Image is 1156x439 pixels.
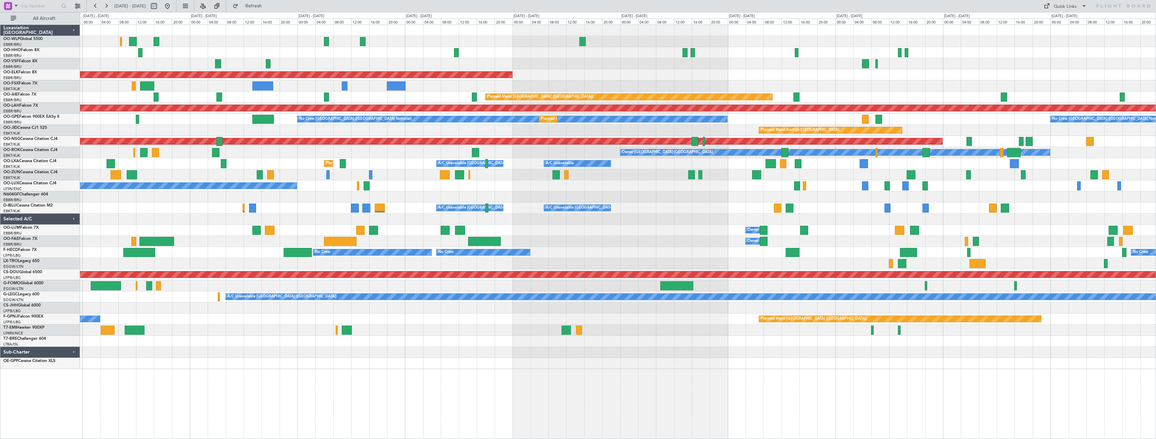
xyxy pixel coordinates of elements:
span: [DATE] - [DATE] [114,3,146,9]
div: 08:00 [656,19,674,25]
div: 00:00 [835,19,853,25]
div: 20:00 [817,19,835,25]
span: OO-NSG [3,137,20,141]
div: 04:00 [638,19,656,25]
span: OO-HHO [3,48,21,52]
a: OO-FSXFalcon 7X [3,81,37,85]
a: EBBR/BRU [3,231,22,236]
div: Owner [GEOGRAPHIC_DATA]-[GEOGRAPHIC_DATA] [622,147,713,157]
span: LX-TRO [3,259,18,263]
div: 00:00 [82,19,100,25]
a: EBBR/BRU [3,42,22,47]
div: 08:00 [441,19,459,25]
a: OO-AIEFalcon 7X [3,93,36,97]
div: 08:00 [333,19,351,25]
div: [DATE] - [DATE] [729,13,755,19]
div: 04:00 [208,19,225,25]
a: OO-GPEFalcon 900EX EASy II [3,115,59,119]
a: N604GFChallenger 604 [3,192,48,196]
div: Planned Maint Kortrijk-[GEOGRAPHIC_DATA] [761,125,839,135]
a: EBKT/KJK [3,164,20,169]
div: [DATE] - [DATE] [944,13,970,19]
a: LFSN/ENC [3,186,22,191]
a: EBKT/KJK [3,142,20,147]
div: 08:00 [226,19,244,25]
a: EBBR/BRU [3,64,22,69]
a: OO-ELKFalcon 8X [3,70,37,74]
a: F-HECDFalcon 7X [3,248,37,252]
a: D-IBLUCessna Citation M2 [3,204,53,208]
span: D-IBLU [3,204,16,208]
a: EBBR/BRU [3,197,22,203]
span: F-GPNJ [3,315,18,319]
a: EGGW/LTN [3,264,24,269]
div: 16:00 [799,19,817,25]
div: 04:00 [853,19,871,25]
div: 00:00 [620,19,638,25]
a: EBBR/BRU [3,109,22,114]
div: Planned Maint [GEOGRAPHIC_DATA] ([GEOGRAPHIC_DATA]) [487,92,593,102]
div: 12:00 [997,19,1015,25]
div: 16:00 [369,19,387,25]
div: 16:00 [261,19,279,25]
div: 12:00 [136,19,154,25]
div: 00:00 [943,19,961,25]
span: All Aircraft [17,16,71,21]
a: EBKT/KJK [3,86,20,92]
div: 08:00 [1086,19,1104,25]
div: 08:00 [763,19,781,25]
button: Quick Links [1040,1,1090,11]
a: EGGW/LTN [3,297,24,302]
a: LX-TROLegacy 650 [3,259,39,263]
button: Refresh [230,1,270,11]
div: 12:00 [674,19,692,25]
div: 12:00 [244,19,261,25]
a: CS-DOUGlobal 6500 [3,270,42,274]
div: 16:00 [1122,19,1140,25]
a: EBBR/BRU [3,53,22,58]
a: OO-ROKCessna Citation CJ4 [3,148,57,152]
a: EBKT/KJK [3,153,20,158]
div: 20:00 [387,19,405,25]
div: 00:00 [512,19,530,25]
div: Quick Links [1054,3,1077,10]
input: Trip Number [20,1,59,11]
div: [DATE] - [DATE] [406,13,432,19]
a: OO-HHOFalcon 8X [3,48,39,52]
div: 00:00 [405,19,423,25]
div: 12:00 [889,19,907,25]
div: 20:00 [602,19,620,25]
a: EBBR/BRU [3,120,22,125]
div: A/C Unavailable [GEOGRAPHIC_DATA] ([GEOGRAPHIC_DATA]) [228,292,337,302]
div: 04:00 [961,19,979,25]
span: OO-ZUN [3,170,20,174]
span: F-HECD [3,248,18,252]
div: Planned Maint [GEOGRAPHIC_DATA] ([GEOGRAPHIC_DATA]) [761,314,867,324]
div: Owner Melsbroek Air Base [747,236,793,246]
span: OO-ELK [3,70,18,74]
div: 12:00 [566,19,584,25]
a: EBKT/KJK [3,131,20,136]
a: G-LEGCLegacy 600 [3,292,39,296]
div: No Crew [438,247,454,257]
div: 04:00 [315,19,333,25]
a: LFPB/LBG [3,308,21,314]
div: [DATE] - [DATE] [298,13,324,19]
div: Planned Maint [GEOGRAPHIC_DATA] ([GEOGRAPHIC_DATA] National) [541,114,663,124]
div: 04:00 [1069,19,1086,25]
div: 20:00 [1033,19,1050,25]
div: 12:00 [459,19,477,25]
a: OO-JIDCessna CJ1 525 [3,126,47,130]
div: A/C Unavailable [546,158,574,169]
div: 12:00 [782,19,799,25]
a: CS-JHHGlobal 6000 [3,303,41,307]
span: G-LEGC [3,292,18,296]
span: OO-LAH [3,104,19,108]
div: 00:00 [1050,19,1068,25]
div: 16:00 [692,19,710,25]
span: OO-GPE [3,115,19,119]
a: OO-LUXCessna Citation CJ4 [3,181,56,185]
span: G-FOMO [3,281,20,285]
div: 08:00 [548,19,566,25]
div: 00:00 [190,19,208,25]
